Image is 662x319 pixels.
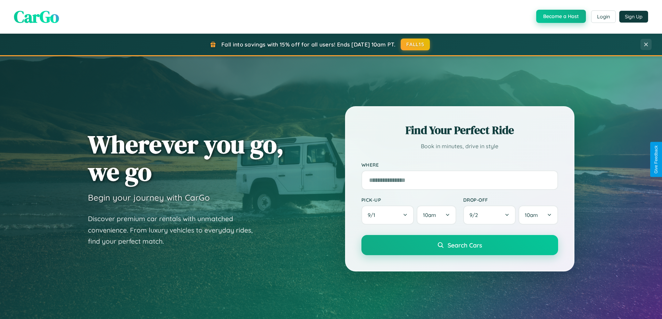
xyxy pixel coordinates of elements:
[423,212,436,218] span: 10am
[525,212,538,218] span: 10am
[448,241,482,249] span: Search Cars
[463,205,516,225] button: 9/2
[88,131,284,185] h1: Wherever you go, we go
[221,41,395,48] span: Fall into savings with 15% off for all users! Ends [DATE] 10am PT.
[536,10,586,23] button: Become a Host
[361,235,558,255] button: Search Cars
[591,10,616,23] button: Login
[463,197,558,203] label: Drop-off
[654,145,659,174] div: Give Feedback
[361,123,558,138] h2: Find Your Perfect Ride
[88,213,262,247] p: Discover premium car rentals with unmatched convenience. From luxury vehicles to everyday rides, ...
[401,39,430,50] button: FALL15
[361,205,414,225] button: 9/1
[368,212,379,218] span: 9 / 1
[88,192,210,203] h3: Begin your journey with CarGo
[469,212,481,218] span: 9 / 2
[417,205,456,225] button: 10am
[518,205,558,225] button: 10am
[14,5,59,28] span: CarGo
[361,141,558,151] p: Book in minutes, drive in style
[619,11,648,23] button: Sign Up
[361,197,456,203] label: Pick-up
[361,162,558,168] label: Where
